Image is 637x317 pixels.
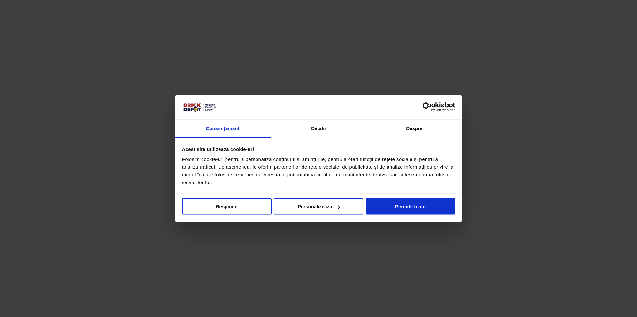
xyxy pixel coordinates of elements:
[175,120,271,138] a: Consimțământ
[182,145,455,153] div: Acest site utilizează cookie-uri
[274,198,363,215] button: Personalizează
[366,198,455,215] button: Permite toate
[399,102,455,112] a: Usercentrics Cookiebot - opens in a new window
[366,120,462,138] a: Despre
[182,102,217,112] img: siglă
[182,155,455,186] div: Folosim cookie-uri pentru a personaliza conținutul și anunțurile, pentru a oferi funcții de rețel...
[271,120,366,138] a: Detalii
[182,198,272,215] button: Respinge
